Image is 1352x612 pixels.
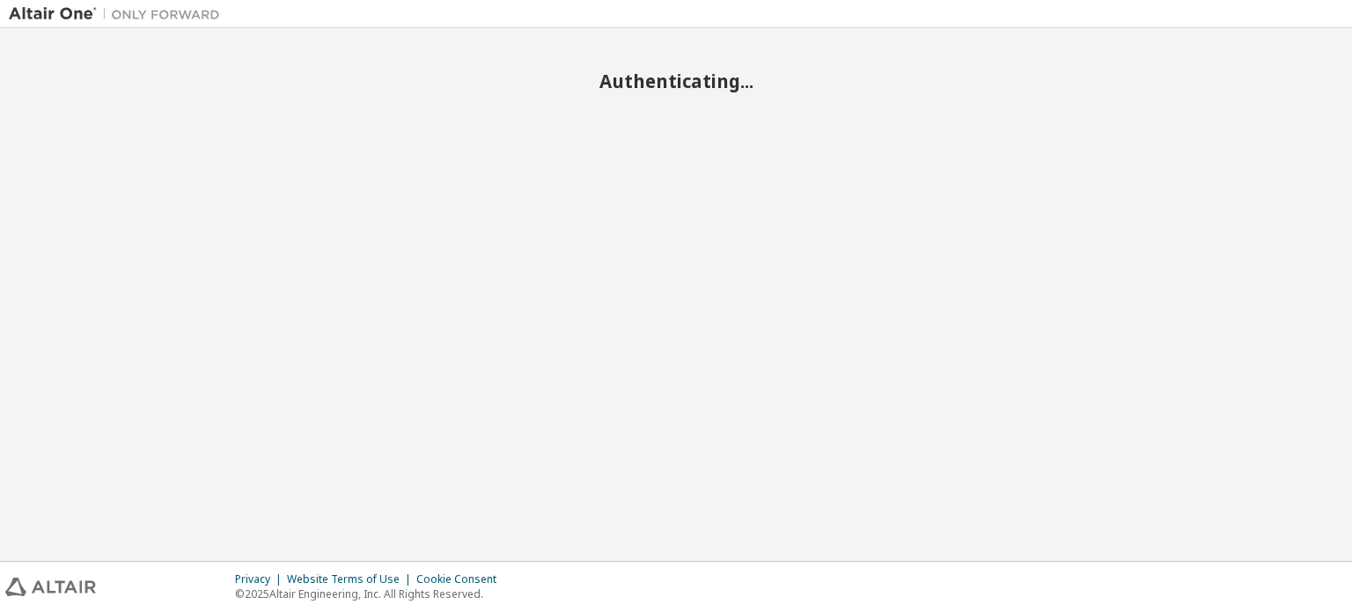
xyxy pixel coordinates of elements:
div: Cookie Consent [416,572,507,586]
img: Altair One [9,5,229,23]
div: Privacy [235,572,287,586]
p: © 2025 Altair Engineering, Inc. All Rights Reserved. [235,586,507,601]
h2: Authenticating... [9,70,1343,92]
div: Website Terms of Use [287,572,416,586]
img: altair_logo.svg [5,578,96,596]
